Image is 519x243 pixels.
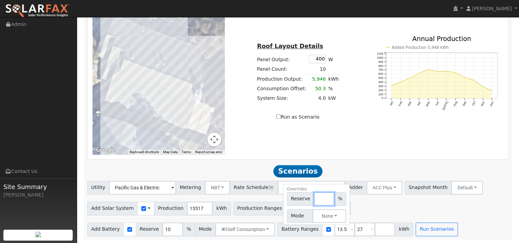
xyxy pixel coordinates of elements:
text: 400 [378,80,384,84]
u: Roof Layout Details [257,43,323,50]
td: kWh [327,74,340,84]
span: % [183,222,195,236]
circle: onclick="" [464,77,465,78]
td: 4.0 [307,94,327,103]
circle: onclick="" [400,81,401,82]
text: 500 [378,76,384,80]
td: 50.3 [307,84,327,94]
text: May [425,100,430,107]
button: None [313,209,346,223]
text: Added Production 5,948 kWh [392,45,449,50]
text: 600 [378,72,384,76]
text: 700 [378,68,384,71]
button: NBT [205,181,230,194]
text: 1100 [377,52,383,55]
circle: onclick="" [446,70,447,71]
button: Run Scenarios [416,222,458,236]
span: Adder [345,181,367,194]
input: Select a Rate Schedule [278,181,345,194]
td: Consumption Offset: [256,84,308,94]
div: Overrides [287,186,346,192]
input: Select a Utility [109,181,176,194]
td: Panel Output: [256,53,308,64]
span: kWh [395,222,413,236]
td: kW [327,94,340,103]
span: Reserve [136,222,163,236]
button: Keyboard shortcuts [130,150,159,154]
text: Aug [452,100,458,107]
td: Panel Count: [256,64,308,74]
span: Add Solar System [87,202,138,215]
span: Production [154,202,187,215]
text: 300 [378,84,384,88]
td: System Size: [256,94,308,103]
td: 5,946 [307,74,327,84]
span: Rate Schedule [230,181,278,194]
img: SolarFax [5,4,69,18]
text: Jan [389,100,394,106]
a: Open this area in Google Maps (opens a new window) [94,146,117,154]
span: % [334,192,346,206]
span: Metering [176,181,205,194]
circle: onclick="" [455,72,456,73]
span: Utility [87,181,110,194]
circle: onclick="" [482,86,483,87]
span: Battery Ranges [277,222,322,236]
span: Mode [195,222,216,236]
text: Mar [407,100,412,107]
text: Oct [471,100,476,106]
img: Google [94,146,117,154]
text: 0 [381,96,383,100]
text: Feb [398,100,403,107]
text: 100 [378,93,384,96]
text: Nov [480,100,486,107]
input: Run as Scenario [276,114,281,119]
a: Report a map error [195,150,222,154]
span: Add Battery [87,222,124,236]
text: 900 [378,60,384,64]
td: % [327,84,340,94]
text: 800 [378,64,384,67]
circle: onclick="" [418,73,419,74]
span: kWh [212,202,231,215]
td: 10 [307,64,327,74]
text: Apr [416,100,421,106]
button: Map camera controls [207,133,221,146]
a: Terms [182,150,191,154]
button: Default [451,181,483,194]
span: Mode [287,209,313,223]
text: 1000 [377,56,383,59]
text: Sep [462,100,467,107]
div: [PERSON_NAME] [3,191,73,199]
img: retrieve [35,232,41,237]
circle: onclick="" [391,85,392,86]
button: Self Consumption [215,222,275,236]
label: Run as Scenario [276,113,319,121]
span: Site Summary [3,182,73,191]
text: 200 [378,89,384,92]
circle: onclick="" [491,90,492,91]
circle: onclick="" [436,71,437,72]
circle: onclick="" [409,78,410,79]
text: Dec [489,100,495,107]
span: [PERSON_NAME] [472,6,512,11]
span: Scenarios [273,165,322,177]
button: ACC Plus [366,181,402,194]
text: Annual Production [412,35,471,42]
text: [DATE] [442,100,449,110]
text: Jun [434,100,439,106]
td: W [327,53,340,64]
span: Reserve [287,192,314,206]
circle: onclick="" [473,80,474,81]
span: Snapshot Month [405,181,452,194]
span: Production Ranges [233,202,286,215]
button: Map Data [163,150,177,154]
circle: onclick="" [428,69,429,70]
td: Production Output: [256,74,308,84]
